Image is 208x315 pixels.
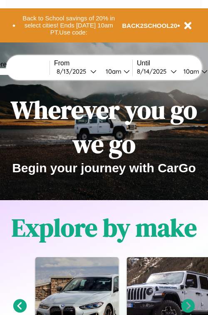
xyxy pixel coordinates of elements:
button: Back to School savings of 20% in select cities! Ends [DATE] 10am PT.Use code: [15,12,122,38]
div: 8 / 14 / 2025 [137,67,171,75]
b: BACK2SCHOOL20 [122,22,178,29]
button: 10am [99,67,132,76]
button: 8/13/2025 [54,67,99,76]
div: 8 / 13 / 2025 [57,67,90,75]
label: From [54,60,132,67]
div: 10am [179,67,201,75]
h1: Explore by make [12,211,197,245]
div: 10am [102,67,124,75]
